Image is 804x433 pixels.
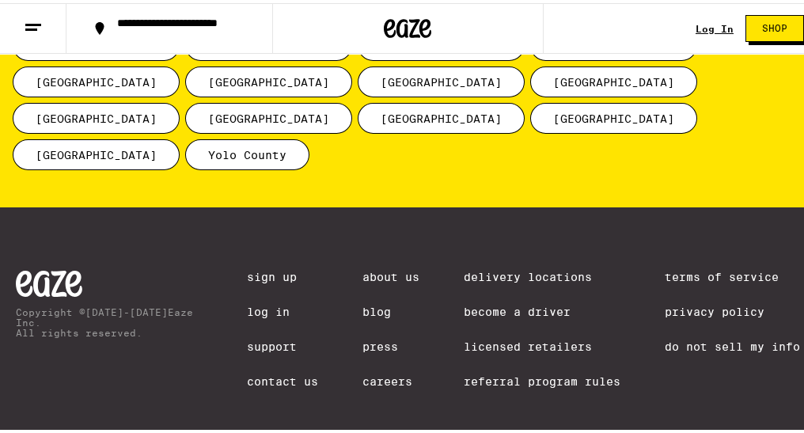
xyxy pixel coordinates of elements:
[665,302,800,315] a: Privacy Policy
[464,268,620,280] a: Delivery Locations
[530,63,697,94] span: [GEOGRAPHIC_DATA]
[13,136,180,167] span: [GEOGRAPHIC_DATA]
[530,109,703,122] a: [GEOGRAPHIC_DATA]
[13,73,185,85] a: [GEOGRAPHIC_DATA]
[665,268,800,280] a: Terms of Service
[358,73,530,85] a: [GEOGRAPHIC_DATA]
[185,63,352,94] span: [GEOGRAPHIC_DATA]
[247,372,318,385] a: Contact Us
[530,73,703,85] a: [GEOGRAPHIC_DATA]
[696,21,734,31] a: Log In
[13,146,185,158] a: [GEOGRAPHIC_DATA]
[464,302,620,315] a: Become a Driver
[247,268,318,280] a: Sign Up
[358,63,525,94] span: [GEOGRAPHIC_DATA]
[530,100,697,131] span: [GEOGRAPHIC_DATA]
[358,100,525,131] span: [GEOGRAPHIC_DATA]
[185,100,352,131] span: [GEOGRAPHIC_DATA]
[745,12,804,39] button: Shop
[247,302,318,315] a: Log In
[358,109,530,122] a: [GEOGRAPHIC_DATA]
[185,109,358,122] a: [GEOGRAPHIC_DATA]
[464,372,620,385] a: Referral Program Rules
[362,337,419,350] a: Press
[13,100,180,131] span: [GEOGRAPHIC_DATA]
[464,337,620,350] a: Licensed Retailers
[13,63,180,94] span: [GEOGRAPHIC_DATA]
[247,337,318,350] a: Support
[9,11,114,24] span: Hi. Need any help?
[665,337,800,350] a: Do Not Sell My Info
[762,21,787,30] span: Shop
[362,268,419,280] a: About Us
[362,302,419,315] a: Blog
[362,372,419,385] a: Careers
[185,136,309,167] span: Yolo County
[16,304,203,335] p: Copyright © [DATE]-[DATE] Eaze Inc. All rights reserved.
[13,109,185,122] a: [GEOGRAPHIC_DATA]
[185,73,358,85] a: [GEOGRAPHIC_DATA]
[185,146,315,158] a: Yolo County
